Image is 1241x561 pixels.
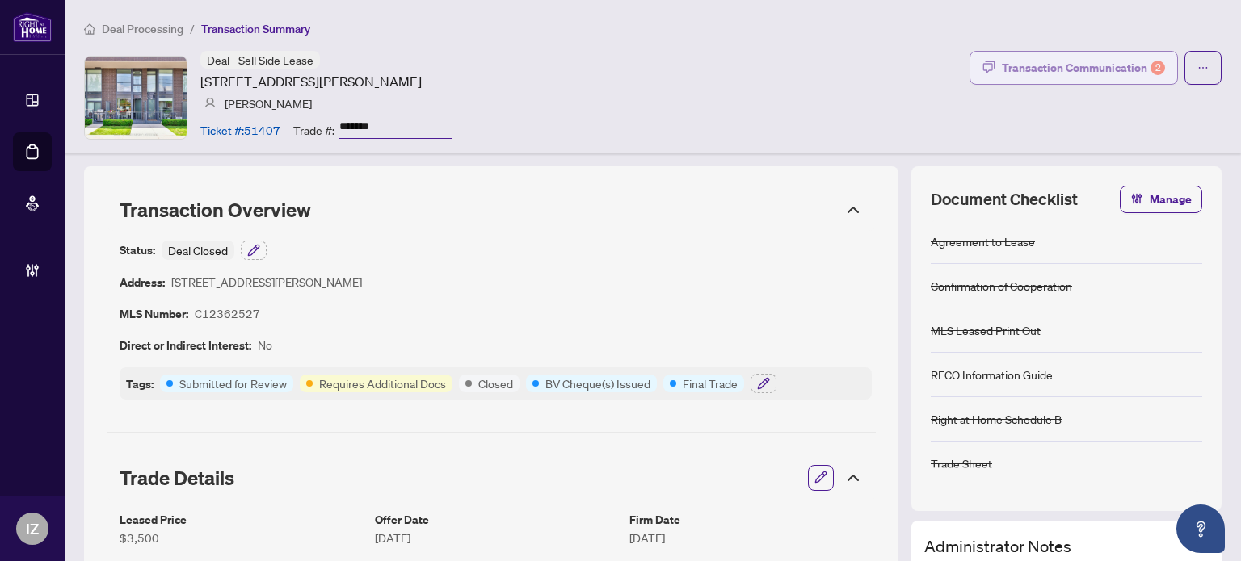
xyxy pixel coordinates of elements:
[375,529,617,546] article: [DATE]
[1150,186,1192,212] span: Manage
[1002,55,1165,81] div: Transaction Communication
[629,510,872,529] article: Firm Date
[931,321,1041,339] div: MLS Leased Print Out
[120,304,188,323] article: MLS Number:
[171,273,362,291] article: [STREET_ADDRESS][PERSON_NAME]
[120,198,311,222] span: Transaction Overview
[120,466,234,490] span: Trade Details
[319,375,446,392] article: Requires Additional Docs
[204,98,216,109] img: svg%3e
[190,19,195,38] li: /
[120,529,362,546] article: $3,500
[120,241,155,260] article: Status:
[13,12,52,42] img: logo
[970,51,1178,85] button: Transaction Communication2
[195,304,260,323] article: C12362527
[85,57,187,139] img: IMG-C12362527_1.jpg
[120,510,362,529] article: Leased Price
[931,188,1078,211] span: Document Checklist
[126,375,154,393] article: Tags:
[478,375,513,392] article: Closed
[1176,504,1225,553] button: Open asap
[207,52,313,67] span: Deal - Sell Side Lease
[375,510,617,529] article: Offer Date
[931,277,1072,295] div: Confirmation of Cooperation
[931,232,1035,250] div: Agreement to Lease
[120,336,251,354] article: Direct or Indirect Interest:
[179,375,287,392] article: Submitted for Review
[225,94,312,112] article: [PERSON_NAME]
[200,72,422,91] article: [STREET_ADDRESS][PERSON_NAME]
[120,273,165,291] article: Address:
[107,189,876,231] div: Transaction Overview
[26,517,39,540] span: IZ
[931,454,992,472] div: Trade Sheet
[102,22,183,36] span: Deal Processing
[162,241,234,260] div: Deal Closed
[924,534,1209,559] h3: Administrator Notes
[629,529,872,546] article: [DATE]
[1120,186,1202,213] button: Manage
[1151,61,1165,75] div: 2
[201,22,310,36] span: Transaction Summary
[931,410,1062,428] div: Right at Home Schedule B
[931,366,1053,383] div: RECO Information Guide
[545,375,650,392] article: BV Cheque(s) Issued
[683,375,738,392] article: Final Trade
[258,336,272,354] article: No
[293,121,334,139] article: Trade #:
[1197,62,1209,73] span: ellipsis
[107,455,876,500] div: Trade Details
[84,23,95,35] span: home
[200,121,280,139] article: Ticket #: 51407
